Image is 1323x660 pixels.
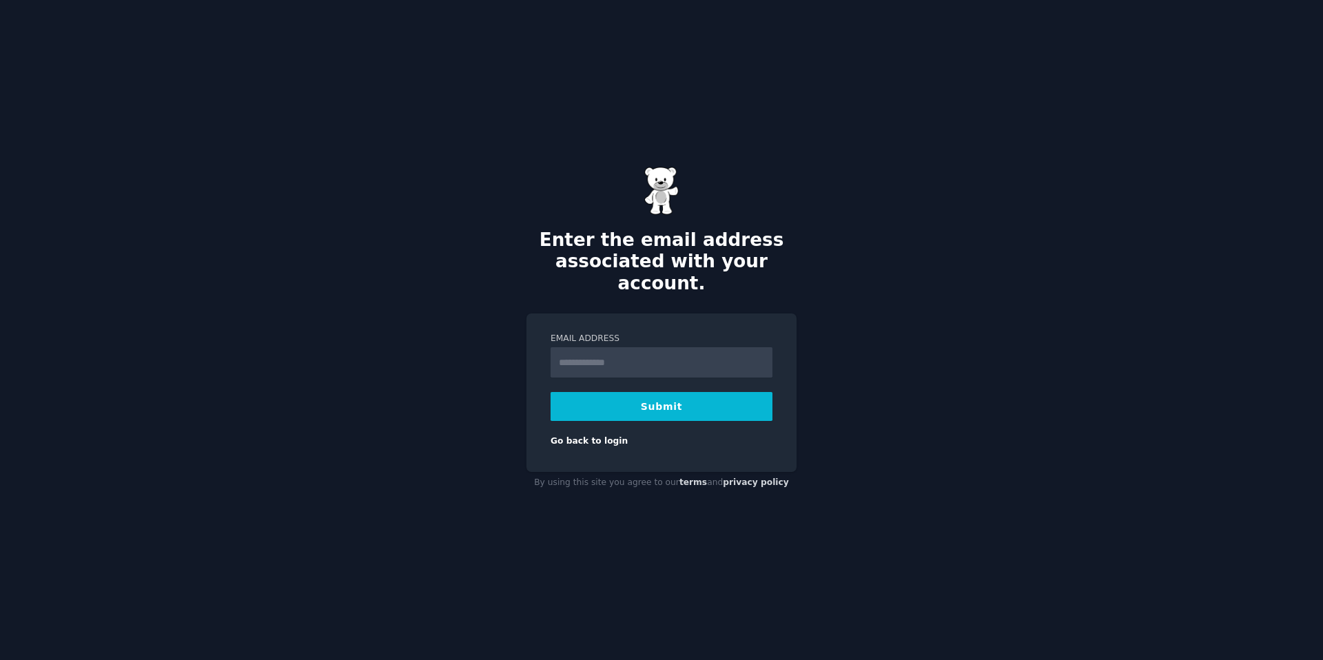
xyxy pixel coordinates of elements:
[644,167,679,215] img: Gummy Bear
[526,472,797,494] div: By using this site you agree to our and
[551,392,772,421] button: Submit
[551,333,772,345] label: Email Address
[679,477,707,487] a: terms
[526,229,797,295] h2: Enter the email address associated with your account.
[551,436,628,446] a: Go back to login
[723,477,789,487] a: privacy policy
